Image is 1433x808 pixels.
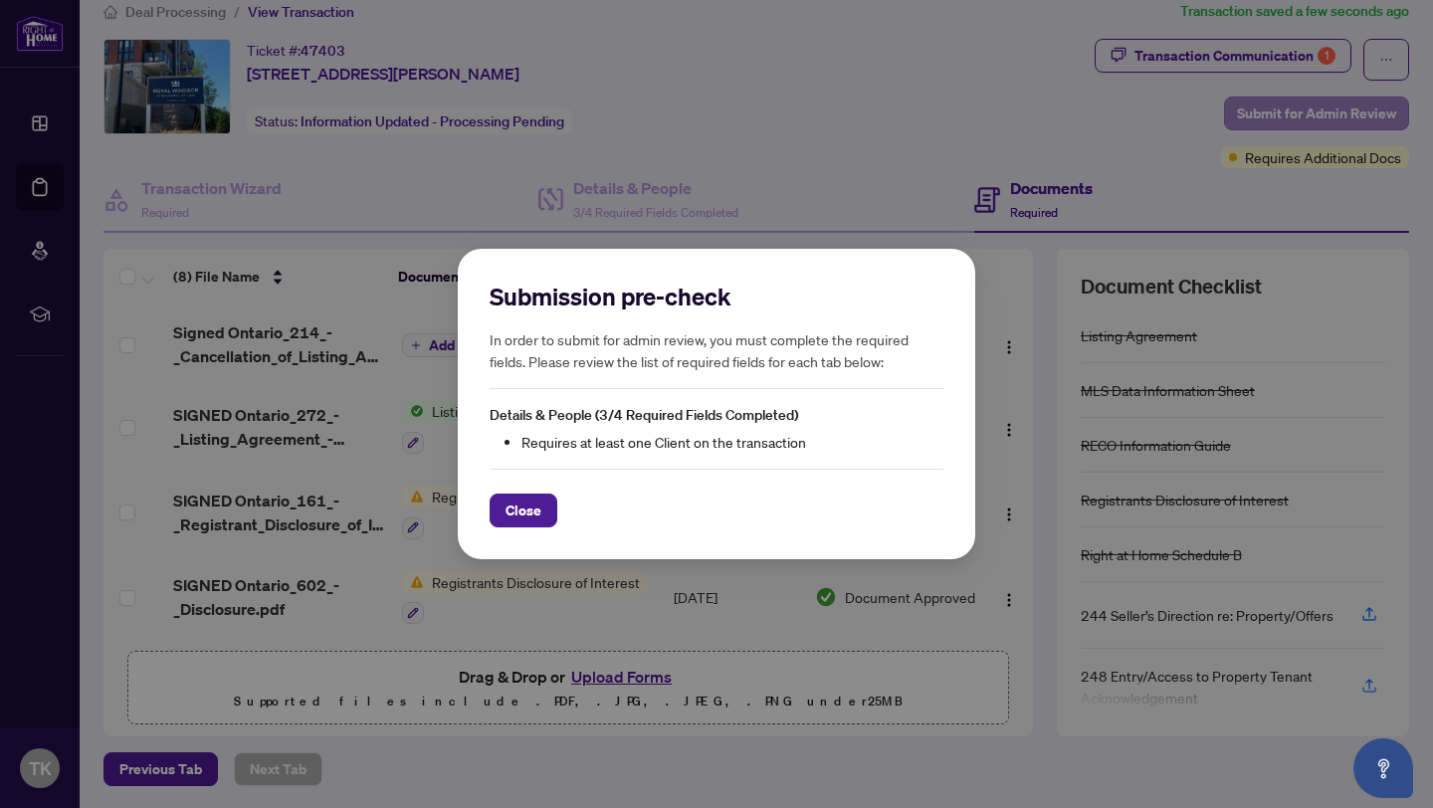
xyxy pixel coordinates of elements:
h5: In order to submit for admin review, you must complete the required fields. Please review the lis... [490,328,943,372]
button: Open asap [1353,738,1413,798]
h2: Submission pre-check [490,281,943,312]
span: Details & People (3/4 Required Fields Completed) [490,406,798,424]
span: Close [506,495,541,526]
button: Close [490,494,557,527]
li: Requires at least one Client on the transaction [521,431,943,453]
